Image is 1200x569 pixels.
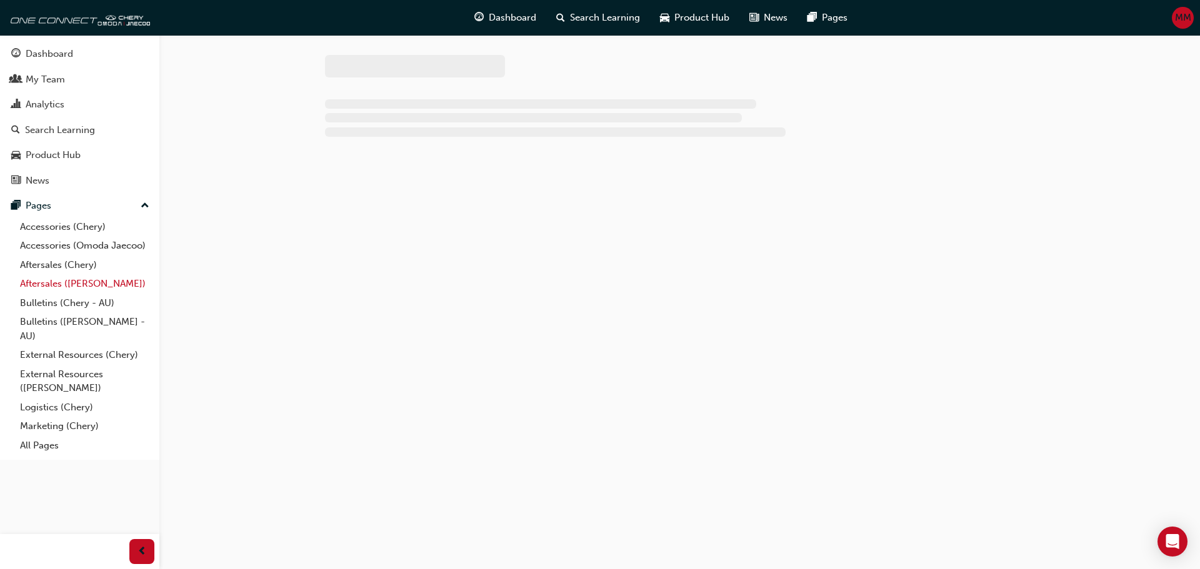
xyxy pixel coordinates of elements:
[5,194,154,217] button: Pages
[5,40,154,194] button: DashboardMy TeamAnalyticsSearch LearningProduct HubNews
[5,169,154,192] a: News
[556,10,565,26] span: search-icon
[26,199,51,213] div: Pages
[546,5,650,31] a: search-iconSearch Learning
[5,68,154,91] a: My Team
[749,10,759,26] span: news-icon
[11,200,21,212] span: pages-icon
[11,99,21,111] span: chart-icon
[11,125,20,136] span: search-icon
[489,11,536,25] span: Dashboard
[25,123,95,137] div: Search Learning
[15,345,154,365] a: External Resources (Chery)
[26,72,65,87] div: My Team
[15,294,154,313] a: Bulletins (Chery - AU)
[11,150,21,161] span: car-icon
[15,312,154,345] a: Bulletins ([PERSON_NAME] - AU)
[15,217,154,237] a: Accessories (Chery)
[15,236,154,255] a: Accessories (Omoda Jaecoo)
[570,11,640,25] span: Search Learning
[26,148,81,162] div: Product Hub
[5,119,154,142] a: Search Learning
[660,10,669,26] span: car-icon
[26,97,64,112] div: Analytics
[137,544,147,560] span: prev-icon
[5,42,154,66] a: Dashboard
[11,74,21,86] span: people-icon
[797,5,857,31] a: pages-iconPages
[5,93,154,116] a: Analytics
[11,176,21,187] span: news-icon
[26,47,73,61] div: Dashboard
[1175,11,1191,25] span: MM
[15,398,154,417] a: Logistics (Chery)
[15,274,154,294] a: Aftersales ([PERSON_NAME])
[26,174,49,188] div: News
[15,417,154,436] a: Marketing (Chery)
[822,11,847,25] span: Pages
[1157,527,1187,557] div: Open Intercom Messenger
[6,5,150,30] img: oneconnect
[764,11,787,25] span: News
[1172,7,1194,29] button: MM
[141,198,149,214] span: up-icon
[474,10,484,26] span: guage-icon
[5,144,154,167] a: Product Hub
[739,5,797,31] a: news-iconNews
[15,436,154,455] a: All Pages
[674,11,729,25] span: Product Hub
[650,5,739,31] a: car-iconProduct Hub
[15,365,154,398] a: External Resources ([PERSON_NAME])
[11,49,21,60] span: guage-icon
[15,255,154,275] a: Aftersales (Chery)
[807,10,817,26] span: pages-icon
[464,5,546,31] a: guage-iconDashboard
